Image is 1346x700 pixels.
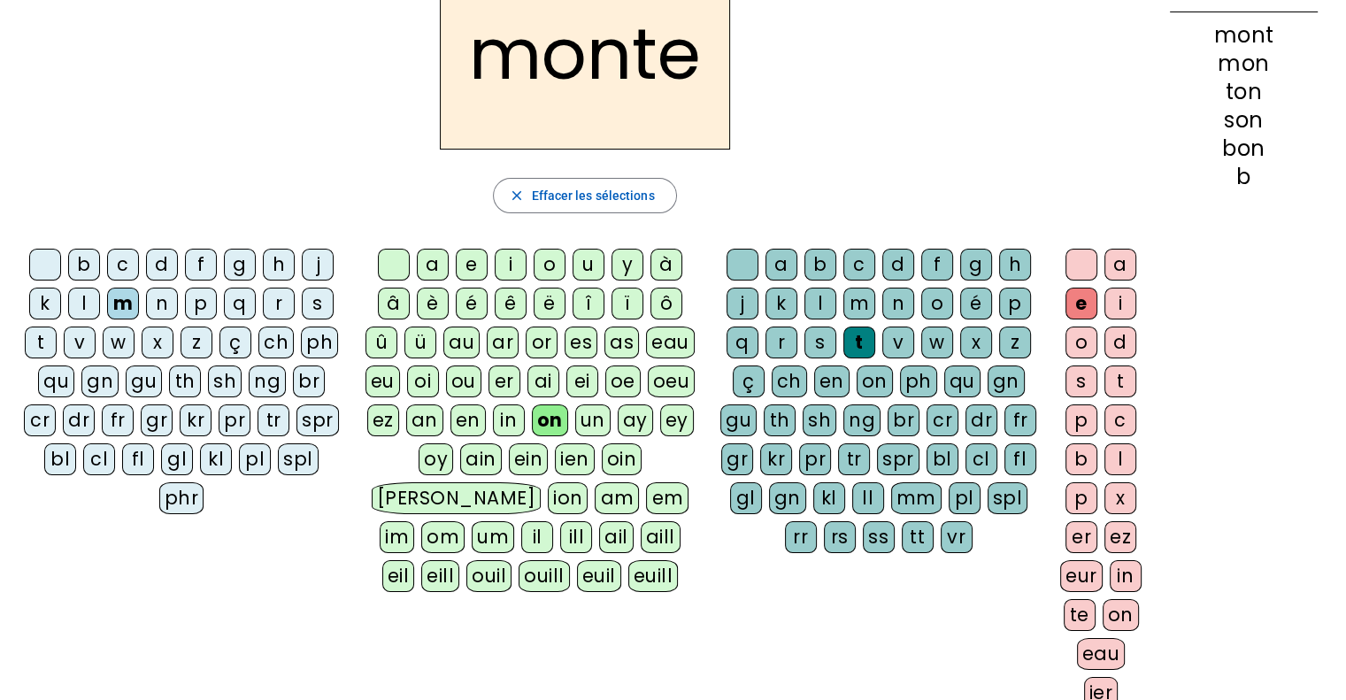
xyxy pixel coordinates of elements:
[534,288,565,319] div: ë
[456,249,488,281] div: e
[814,365,850,397] div: en
[443,327,480,358] div: au
[595,482,639,514] div: am
[648,365,696,397] div: oeu
[301,327,338,358] div: ph
[764,404,796,436] div: th
[1170,166,1318,188] div: b
[1103,599,1139,631] div: on
[1065,327,1097,358] div: o
[63,404,95,436] div: dr
[293,365,325,397] div: br
[555,443,595,475] div: ien
[560,521,592,553] div: ill
[1060,560,1103,592] div: eur
[965,404,997,436] div: dr
[573,288,604,319] div: î
[965,443,997,475] div: cl
[122,443,154,475] div: fl
[960,327,992,358] div: x
[487,327,519,358] div: ar
[765,327,797,358] div: r
[1104,521,1136,553] div: ez
[618,404,653,436] div: ay
[29,288,61,319] div: k
[406,404,443,436] div: an
[650,249,682,281] div: à
[1064,599,1096,631] div: te
[730,482,762,514] div: gl
[927,404,958,436] div: cr
[577,560,621,592] div: euil
[960,288,992,319] div: é
[882,288,914,319] div: n
[575,404,611,436] div: un
[785,521,817,553] div: rr
[493,178,676,213] button: Effacer les sélections
[921,288,953,319] div: o
[302,249,334,281] div: j
[263,249,295,281] div: h
[527,365,559,397] div: ai
[380,521,414,553] div: im
[417,249,449,281] div: a
[921,249,953,281] div: f
[102,404,134,436] div: fr
[1170,138,1318,159] div: bon
[126,365,162,397] div: gu
[1104,443,1136,475] div: l
[921,327,953,358] div: w
[650,288,682,319] div: ô
[493,404,525,436] div: in
[1065,365,1097,397] div: s
[843,327,875,358] div: t
[224,288,256,319] div: q
[1004,443,1036,475] div: fl
[720,404,757,436] div: gu
[407,365,439,397] div: oi
[365,327,397,358] div: û
[721,443,753,475] div: gr
[900,365,937,397] div: ph
[999,327,1031,358] div: z
[146,249,178,281] div: d
[1065,443,1097,475] div: b
[1104,288,1136,319] div: i
[185,249,217,281] div: f
[421,521,465,553] div: om
[372,482,541,514] div: [PERSON_NAME]
[44,443,76,475] div: bl
[628,560,678,592] div: euill
[519,560,569,592] div: ouill
[417,288,449,319] div: è
[843,249,875,281] div: c
[988,365,1025,397] div: gn
[641,521,681,553] div: aill
[488,365,520,397] div: er
[843,404,881,436] div: ng
[456,288,488,319] div: é
[611,288,643,319] div: ï
[573,249,604,281] div: u
[605,365,641,397] div: oe
[81,365,119,397] div: gn
[419,443,453,475] div: oy
[526,327,558,358] div: or
[804,249,836,281] div: b
[466,560,511,592] div: ouil
[1110,560,1142,592] div: in
[296,404,339,436] div: spr
[302,288,334,319] div: s
[660,404,694,436] div: ey
[521,521,553,553] div: il
[760,443,792,475] div: kr
[103,327,135,358] div: w
[219,404,250,436] div: pr
[646,327,695,358] div: eau
[1104,249,1136,281] div: a
[857,365,893,397] div: on
[141,404,173,436] div: gr
[765,288,797,319] div: k
[960,249,992,281] div: g
[68,288,100,319] div: l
